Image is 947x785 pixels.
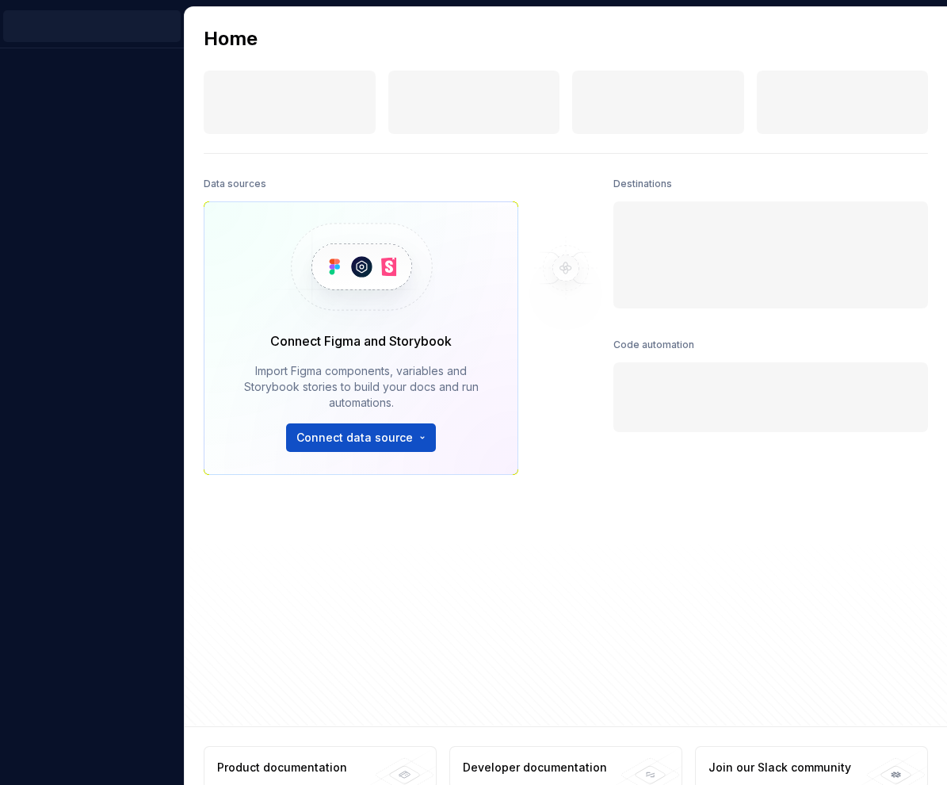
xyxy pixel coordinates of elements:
[286,423,436,452] button: Connect data source
[708,760,851,775] div: Join our Slack community
[270,331,452,350] div: Connect Figma and Storybook
[613,173,672,195] div: Destinations
[613,334,694,356] div: Code automation
[227,363,495,411] div: Import Figma components, variables and Storybook stories to build your docs and run automations.
[296,430,413,446] span: Connect data source
[204,173,266,195] div: Data sources
[204,26,258,52] h2: Home
[217,760,347,775] div: Product documentation
[463,760,607,775] div: Developer documentation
